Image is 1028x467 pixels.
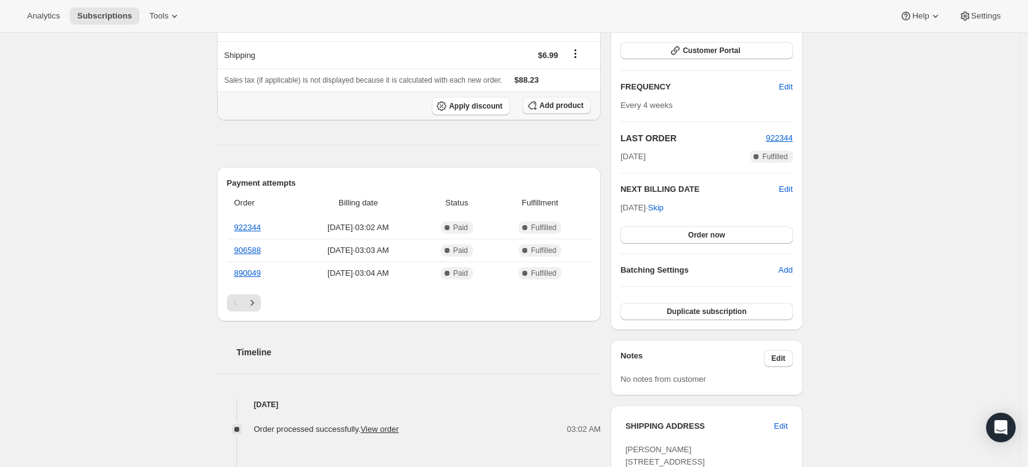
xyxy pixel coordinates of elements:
span: $88.23 [514,75,539,85]
span: Every 4 weeks [620,101,673,110]
button: Edit [764,350,793,367]
span: Fulfilled [531,268,556,278]
button: Add [771,260,800,280]
span: 03:02 AM [567,423,601,436]
span: Fulfilled [762,152,787,162]
a: 890049 [234,268,261,278]
a: 906588 [234,246,261,255]
span: Customer Portal [683,46,740,56]
button: Next [244,294,261,312]
span: Paid [453,246,468,255]
span: Sales tax (if applicable) is not displayed because it is calculated with each new order. [224,76,503,85]
h2: LAST ORDER [620,132,766,144]
span: Skip [648,202,664,214]
span: Paid [453,268,468,278]
button: Analytics [20,7,67,25]
th: Order [227,189,296,217]
span: Add product [540,101,583,110]
button: Tools [142,7,188,25]
span: Fulfilled [531,246,556,255]
span: No notes from customer [620,374,706,384]
a: View order [361,424,399,434]
nav: Pagination [227,294,591,312]
button: Skip [641,198,671,218]
span: [DATE] [620,151,646,163]
a: 922344 [234,223,261,232]
span: [DATE] · 03:03 AM [299,244,417,257]
button: Apply discount [432,97,510,115]
span: Edit [774,420,787,432]
span: Apply discount [449,101,503,111]
button: Subscriptions [70,7,139,25]
button: Edit [771,77,800,97]
span: [DATE] · 03:04 AM [299,267,417,279]
span: Analytics [27,11,60,21]
button: Add product [522,97,591,114]
span: Status [424,197,489,209]
span: Subscriptions [77,11,132,21]
h2: NEXT BILLING DATE [620,183,779,196]
th: Shipping [217,41,403,68]
button: Edit [767,416,795,436]
h2: Payment attempts [227,177,591,189]
span: [DATE] · [620,203,664,212]
span: Help [912,11,929,21]
span: $6.99 [538,51,558,60]
span: Order processed successfully. [254,424,399,434]
button: Customer Portal [620,42,792,59]
span: Fulfillment [496,197,583,209]
span: Duplicate subscription [667,307,746,316]
span: Settings [971,11,1001,21]
h6: Batching Settings [620,264,778,276]
h4: [DATE] [217,399,601,411]
span: Add [778,264,792,276]
span: Edit [771,353,786,363]
span: Tools [149,11,168,21]
div: Open Intercom Messenger [986,413,1016,442]
span: Paid [453,223,468,233]
h2: Timeline [237,346,601,358]
button: Settings [952,7,1008,25]
button: 922344 [766,132,792,144]
button: Order now [620,226,792,244]
button: Duplicate subscription [620,303,792,320]
a: 922344 [766,133,792,143]
span: [DATE] · 03:02 AM [299,221,417,234]
span: Edit [779,81,792,93]
h2: FREQUENCY [620,81,779,93]
button: Help [892,7,948,25]
span: Order now [688,230,725,240]
button: Edit [779,183,792,196]
h3: SHIPPING ADDRESS [625,420,774,432]
span: Billing date [299,197,417,209]
h3: Notes [620,350,764,367]
button: Shipping actions [565,47,585,60]
span: Fulfilled [531,223,556,233]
